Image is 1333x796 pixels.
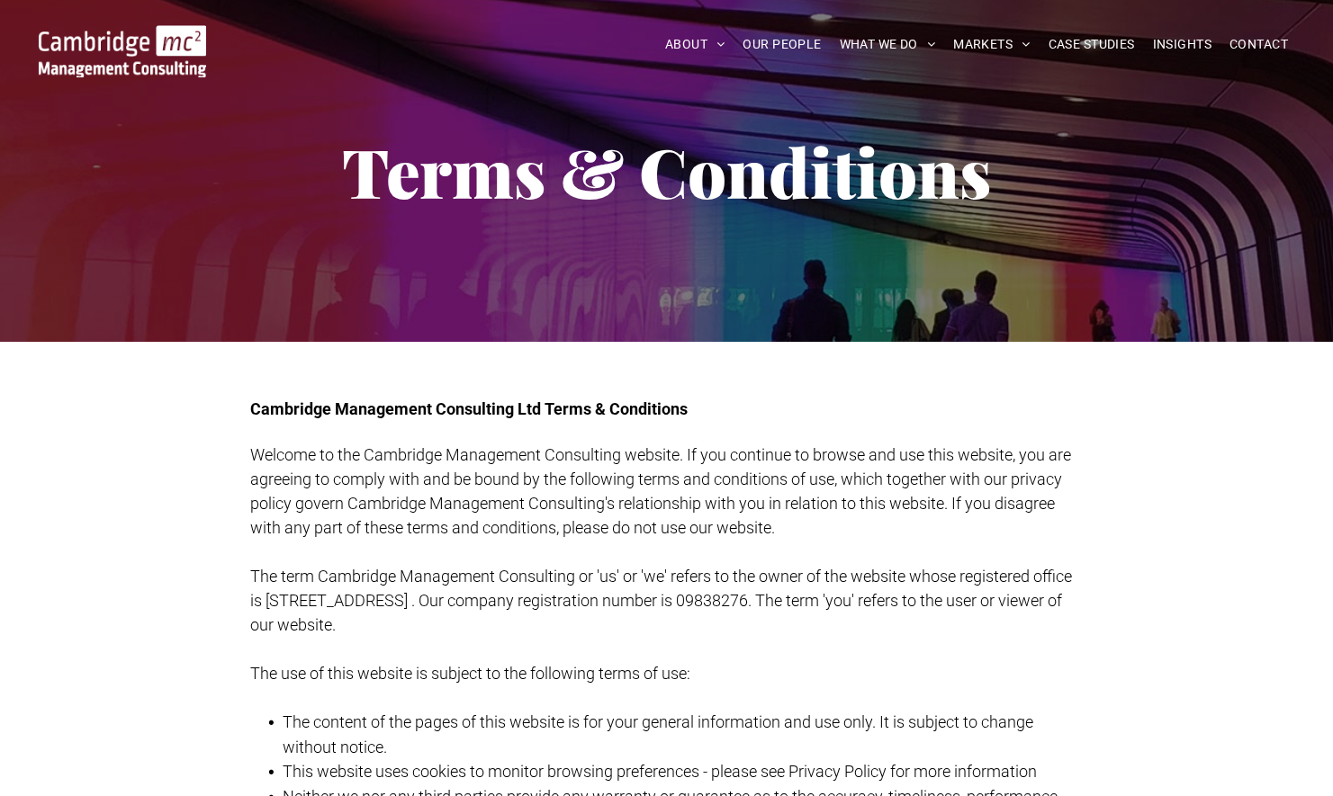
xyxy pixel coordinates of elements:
[250,567,1072,634] span: The term Cambridge Management Consulting or 'us' or 'we' refers to the owner of the website whose...
[656,31,734,58] a: ABOUT
[250,445,1071,537] span: Welcome to the Cambridge Management Consulting website. If you continue to browse and use this we...
[39,25,206,77] img: Go to Homepage
[1144,31,1220,58] a: INSIGHTS
[342,126,991,216] span: Terms & Conditions
[944,31,1039,58] a: MARKETS
[831,31,945,58] a: WHAT WE DO
[734,31,830,58] a: OUR PEOPLE
[250,664,690,683] span: The use of this website is subject to the following terms of use:
[1220,31,1297,58] a: CONTACT
[283,712,1033,756] span: The content of the pages of this website is for your general information and use only. It is subj...
[283,762,1037,781] span: This website uses cookies to monitor browsing preferences - please see Privacy Policy for more in...
[250,399,688,418] span: Cambridge Management Consulting Ltd Terms & Conditions
[1040,31,1144,58] a: CASE STUDIES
